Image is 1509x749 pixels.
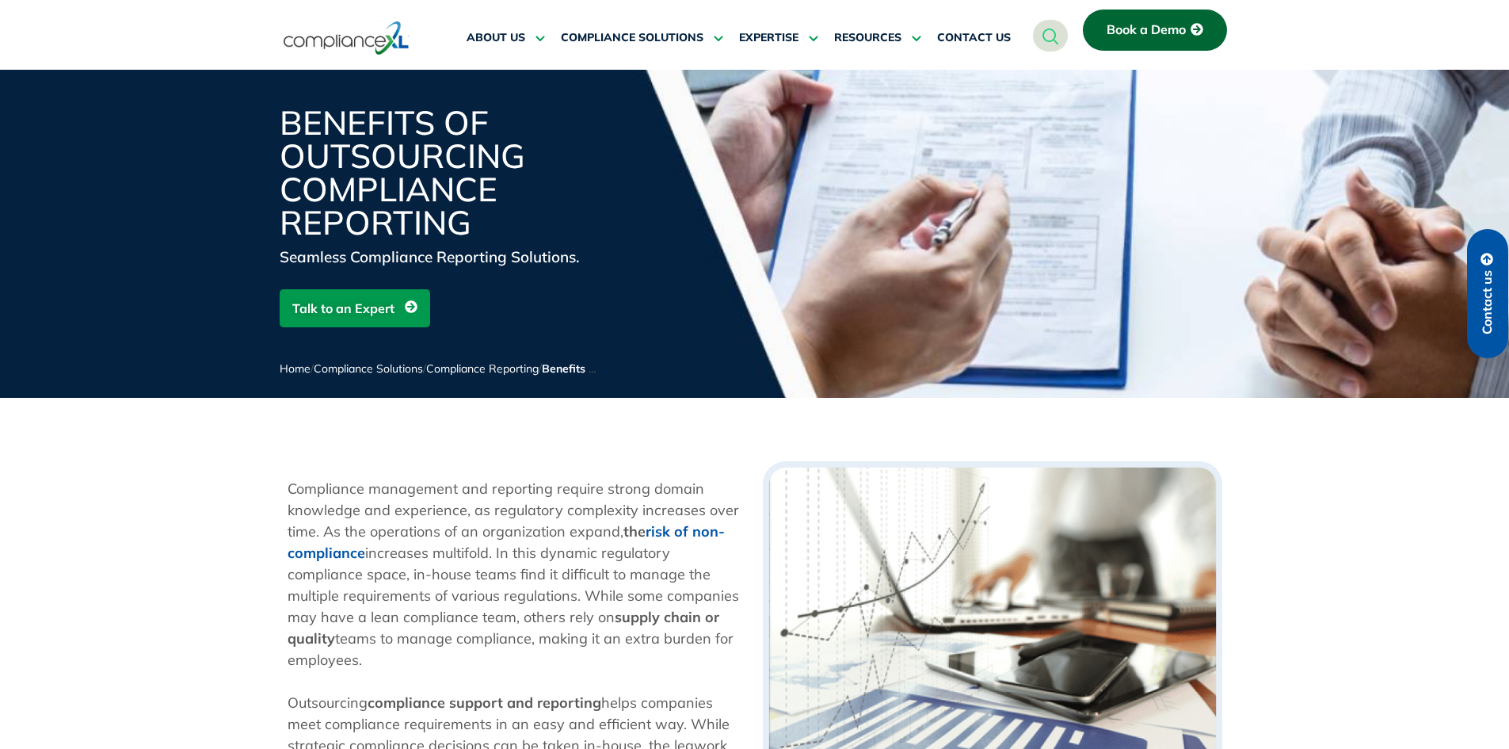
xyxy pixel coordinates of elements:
a: ABOUT US [467,19,545,57]
span: Book a Demo [1107,23,1186,37]
span: Talk to an Expert [292,293,394,323]
h1: Benefits Of Outsourcing Compliance Reporting [280,106,660,239]
a: navsearch-button [1033,20,1068,52]
span: Contact us [1480,270,1495,334]
div: Seamless Compliance Reporting Solutions. [280,246,660,268]
a: Compliance Reporting [426,361,539,376]
a: Home [280,361,311,376]
span: ABOUT US [467,31,525,45]
span: increases multifold. In this dynamic regulatory compliance space, in-house teams find it difficul... [288,544,739,626]
a: CONTACT US [937,19,1011,57]
a: Talk to an Expert [280,289,430,327]
b: supply chain or quality [288,608,719,648]
a: COMPLIANCE SOLUTIONS [561,19,723,57]
span: RESOURCES [834,31,901,45]
strong: compliance support and reporting [368,694,601,712]
a: Book a Demo [1083,10,1227,51]
span: EXPERTISE [739,31,798,45]
span: Benefits Of Outsourcing Compliance Reporting [542,361,791,376]
span: COMPLIANCE SOLUTIONS [561,31,703,45]
a: EXPERTISE [739,19,818,57]
a: Contact us [1467,229,1508,358]
span: teams to manage compliance, making it an extra burden for employees. [288,629,734,669]
a: RESOURCES [834,19,921,57]
span: / / / [280,361,791,376]
a: Compliance Solutions [314,361,423,376]
img: logo-one.svg [284,20,410,56]
span: CONTACT US [937,31,1011,45]
span: Compliance management and reporting require strong domain knowledge and experience, as regulatory... [288,480,739,541]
